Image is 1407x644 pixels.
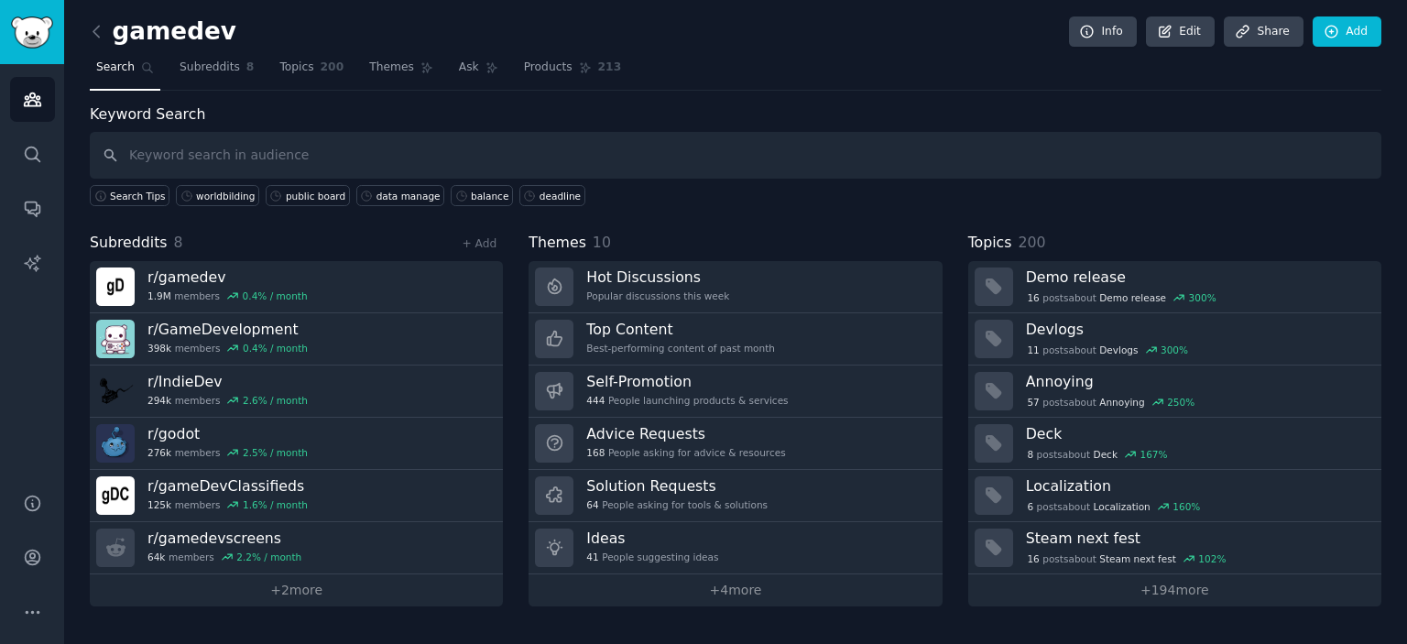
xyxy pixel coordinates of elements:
[173,53,260,91] a: Subreddits8
[1161,344,1188,356] div: 300 %
[376,190,441,202] div: data manage
[1027,396,1039,409] span: 57
[1026,529,1369,548] h3: Steam next fest
[1069,16,1137,48] a: Info
[110,190,166,202] span: Search Tips
[453,53,505,91] a: Ask
[524,60,573,76] span: Products
[90,105,205,123] label: Keyword Search
[451,185,513,206] a: balance
[243,289,308,302] div: 0.4 % / month
[1026,424,1369,443] h3: Deck
[968,522,1381,574] a: Steam next fest16postsaboutSteam next fest102%
[968,366,1381,418] a: Annoying57postsaboutAnnoying250%
[243,394,308,407] div: 2.6 % / month
[968,574,1381,606] a: +194more
[96,476,135,515] img: gameDevClassifieds
[586,372,788,391] h3: Self-Promotion
[586,498,768,511] div: People asking for tools & solutions
[1167,396,1194,409] div: 250 %
[147,446,308,459] div: members
[586,424,785,443] h3: Advice Requests
[968,470,1381,522] a: Localization6postsaboutLocalization160%
[1189,291,1216,304] div: 300 %
[529,574,942,606] a: +4more
[1026,289,1218,306] div: post s about
[540,190,581,202] div: deadline
[90,470,503,522] a: r/gameDevClassifieds125kmembers1.6% / month
[598,60,622,76] span: 213
[586,394,605,407] span: 444
[529,522,942,574] a: Ideas41People suggesting ideas
[529,418,942,470] a: Advice Requests168People asking for advice & resources
[1099,291,1166,304] span: Demo release
[96,60,135,76] span: Search
[518,53,627,91] a: Products213
[180,60,240,76] span: Subreddits
[586,446,605,459] span: 168
[96,267,135,306] img: gamedev
[586,551,598,563] span: 41
[1026,446,1170,463] div: post s about
[586,289,729,302] div: Popular discussions this week
[586,267,729,287] h3: Hot Discussions
[246,60,255,76] span: 8
[96,372,135,410] img: IndieDev
[529,313,942,366] a: Top ContentBest-performing content of past month
[968,418,1381,470] a: Deck8postsaboutDeck167%
[1146,16,1215,48] a: Edit
[147,394,171,407] span: 294k
[1094,448,1118,461] span: Deck
[1026,320,1369,339] h3: Devlogs
[1027,344,1039,356] span: 11
[147,551,165,563] span: 64k
[1026,267,1369,287] h3: Demo release
[529,261,942,313] a: Hot DiscussionsPopular discussions this week
[529,470,942,522] a: Solution Requests64People asking for tools & solutions
[90,53,160,91] a: Search
[196,190,255,202] div: worldbilding
[1026,498,1202,515] div: post s about
[147,498,171,511] span: 125k
[1026,372,1369,391] h3: Annoying
[147,424,308,443] h3: r/ godot
[11,16,53,49] img: GummySearch logo
[1027,448,1033,461] span: 8
[147,394,308,407] div: members
[147,320,308,339] h3: r/ GameDevelopment
[90,132,1381,179] input: Keyword search in audience
[147,342,308,355] div: members
[1027,500,1033,513] span: 6
[529,232,586,255] span: Themes
[96,320,135,358] img: GameDevelopment
[1026,551,1227,567] div: post s about
[90,185,169,206] button: Search Tips
[1198,552,1226,565] div: 102 %
[586,476,768,496] h3: Solution Requests
[90,232,168,255] span: Subreddits
[529,366,942,418] a: Self-Promotion444People launching products & services
[586,342,775,355] div: Best-performing content of past month
[243,446,308,459] div: 2.5 % / month
[1094,500,1151,513] span: Localization
[586,320,775,339] h3: Top Content
[586,498,598,511] span: 64
[462,237,496,250] a: + Add
[90,261,503,313] a: r/gamedev1.9Mmembers0.4% / month
[266,185,350,206] a: public board
[1027,552,1039,565] span: 16
[321,60,344,76] span: 200
[147,372,308,391] h3: r/ IndieDev
[593,234,611,251] span: 10
[243,342,308,355] div: 0.4 % / month
[147,551,301,563] div: members
[147,289,171,302] span: 1.9M
[273,53,350,91] a: Topics200
[968,261,1381,313] a: Demo release16postsaboutDemo release300%
[243,498,308,511] div: 1.6 % / month
[147,476,308,496] h3: r/ gameDevClassifieds
[356,185,444,206] a: data manage
[147,529,301,548] h3: r/ gamedevscreens
[459,60,479,76] span: Ask
[1172,500,1200,513] div: 160 %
